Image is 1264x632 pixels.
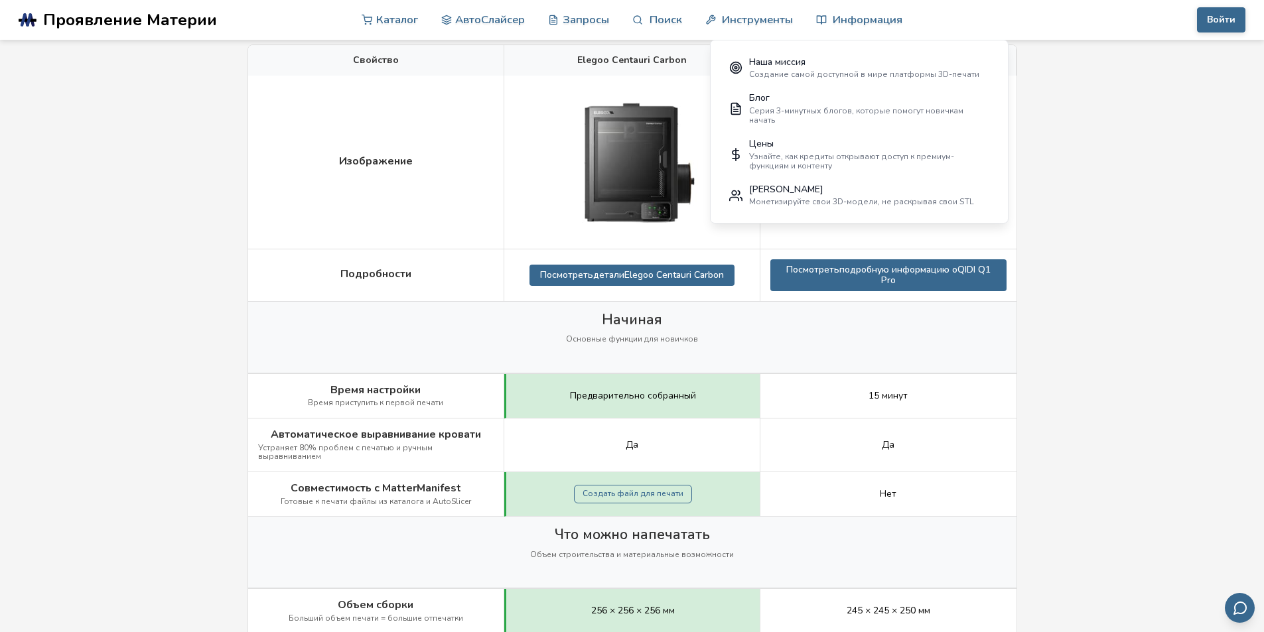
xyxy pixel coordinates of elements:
font: Свойство [353,54,399,66]
font: АвтоСлайсер [455,12,525,27]
font: Устраняет 80% проблем с печатью и ручным выравниванием [258,442,433,462]
a: Создать файл для печати [574,485,692,503]
font: Войти [1207,13,1235,26]
font: Да [626,438,638,451]
font: Что можно напечатать [555,525,710,544]
font: Время настройки [330,383,421,397]
font: Да [882,438,894,451]
font: Основные функции для новичков [566,334,698,344]
font: Блог [749,92,770,104]
font: Поиск [650,12,682,27]
font: Elegoo Centauri Carbon [624,269,724,281]
font: Цены [749,137,774,150]
a: ЦеныУзнайте, как кредиты открывают доступ к премиум-функциям и контенту [720,131,999,177]
button: Отправить отзыв по электронной почте [1225,593,1255,623]
font: Создать файл для печати [583,488,683,499]
font: Нет [880,487,896,500]
font: QIDI Q1 Pro [881,263,991,286]
font: 15 минут [869,389,908,402]
font: детали [593,269,624,281]
font: Информация [833,12,902,27]
font: Инструменты [722,12,793,27]
font: Время приступить к первой печати [308,397,443,408]
font: Автоматическое выравнивание кровати [271,427,481,442]
font: Начиная [602,310,662,329]
font: Наша миссия [749,56,806,68]
font: Запросы [563,12,609,27]
font: Узнайте, как кредиты открывают доступ к премиум-функциям и контенту [749,151,954,171]
font: Посмотреть [786,263,839,276]
font: Изображение [339,154,413,168]
a: ПосмотретьдеталиElegoo Centauri Carbon [529,265,735,286]
font: Готовые к печати файлы из каталога и AutoSlicer [281,496,471,507]
font: 245 × 245 × 250 мм [847,604,930,617]
font: Предварительно собранный [570,389,696,402]
font: Монетизируйте свои 3D-модели, не раскрывая свои STL [749,196,974,207]
font: Больший объем печати = большие отпечатки [289,613,463,623]
button: Войти [1197,7,1245,32]
font: Совместимость с MatterManifest [291,481,461,495]
font: Создание самой доступной в мире платформы 3D-печати [749,69,979,80]
a: Посмотретьподробную информацию оQIDI Q1 Pro [770,259,1007,291]
a: Наша миссияСоздание самой доступной в мире платформы 3D-печати [720,50,999,86]
font: Объем строительства и материальные возможности [530,549,734,560]
a: БлогСерия 3-минутных блогов, которые помогут новичкам начать [720,86,999,132]
font: Подробности [340,267,411,281]
a: [PERSON_NAME]Монетизируйте свои 3D-модели, не раскрывая свои STL [720,177,999,214]
font: Серия 3-минутных блогов, которые помогут новичкам начать [749,105,963,125]
font: 256 × 256 × 256 мм [591,604,675,617]
img: Elegoo Centauri Carbon [565,86,698,238]
font: Объем сборки [338,598,413,612]
font: Проявление Материи [43,9,217,31]
font: [PERSON_NAME] [749,183,823,196]
font: Elegoo Centauri Carbon [577,54,687,66]
font: Посмотреть [540,269,593,281]
font: Каталог [376,12,418,27]
font: подробную информацию о [839,263,957,276]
